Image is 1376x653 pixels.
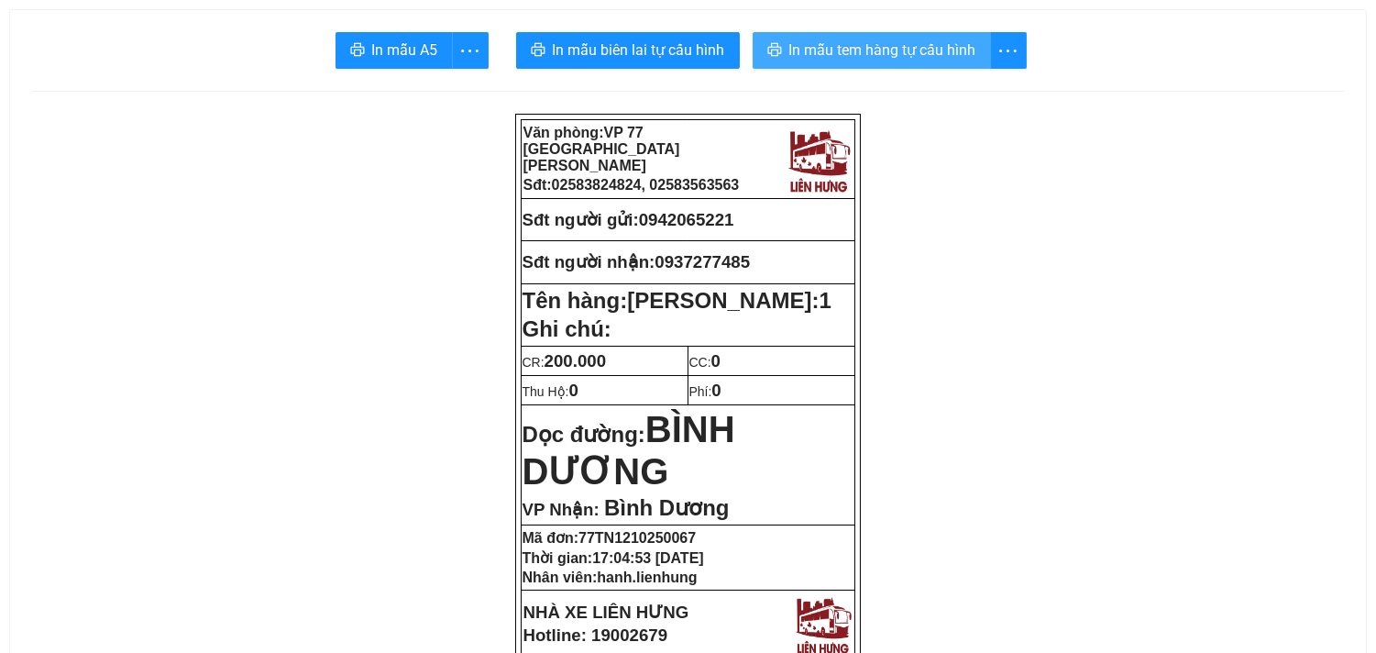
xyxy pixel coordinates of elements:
[569,381,578,400] span: 0
[523,125,680,173] strong: Văn phòng:
[350,42,365,60] span: printer
[655,252,750,271] span: 0937277485
[523,252,655,271] strong: Sđt người nhận:
[523,288,831,313] strong: Tên hàng:
[753,32,991,69] button: printerIn mẫu tem hàng tự cấu hình
[516,32,740,69] button: printerIn mẫu biên lai tự cấu hình
[453,39,488,62] span: more
[789,39,976,61] span: In mẫu tem hàng tự cấu hình
[990,32,1027,69] button: more
[372,39,438,61] span: In mẫu A5
[545,351,606,371] span: 200.000
[604,495,730,520] span: Bình Dương
[784,125,853,194] img: logo
[711,381,721,400] span: 0
[523,500,600,519] span: VP Nhận:
[75,119,200,138] strong: Phiếu gửi hàng
[553,39,725,61] span: In mẫu biên lai tự cấu hình
[578,530,696,546] span: 77TN1210250067
[523,355,607,370] span: CR:
[523,316,611,341] span: Ghi chú:
[336,32,453,69] button: printerIn mẫu A5
[689,355,721,370] span: CC:
[639,210,734,229] span: 0942065221
[523,210,639,229] strong: Sđt người gửi:
[689,384,721,399] span: Phí:
[523,625,668,645] strong: Hotline: 19002679
[523,603,689,622] strong: NHÀ XE LIÊN HƯNG
[452,32,489,69] button: more
[6,9,151,28] strong: Nhà xe Liên Hưng
[531,42,545,60] span: printer
[523,125,680,173] span: VP 77 [GEOGRAPHIC_DATA][PERSON_NAME]
[523,570,698,585] strong: Nhân viên:
[711,351,721,371] span: 0
[552,177,740,193] span: 02583824824, 02583563563
[523,530,697,546] strong: Mã đơn:
[523,550,704,566] strong: Thời gian:
[523,409,735,492] span: BÌNH DƯƠNG
[820,288,831,313] span: 1
[592,550,704,566] span: 17:04:53 [DATE]
[597,570,697,585] span: hanh.lienhung
[523,177,740,193] strong: Sđt:
[627,288,831,313] span: [PERSON_NAME]:
[523,422,735,489] strong: Dọc đường:
[523,384,578,399] span: Thu Hộ:
[991,39,1026,62] span: more
[197,23,269,99] img: logo
[6,32,189,112] strong: VP: 77 [GEOGRAPHIC_DATA][PERSON_NAME][GEOGRAPHIC_DATA]
[767,42,782,60] span: printer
